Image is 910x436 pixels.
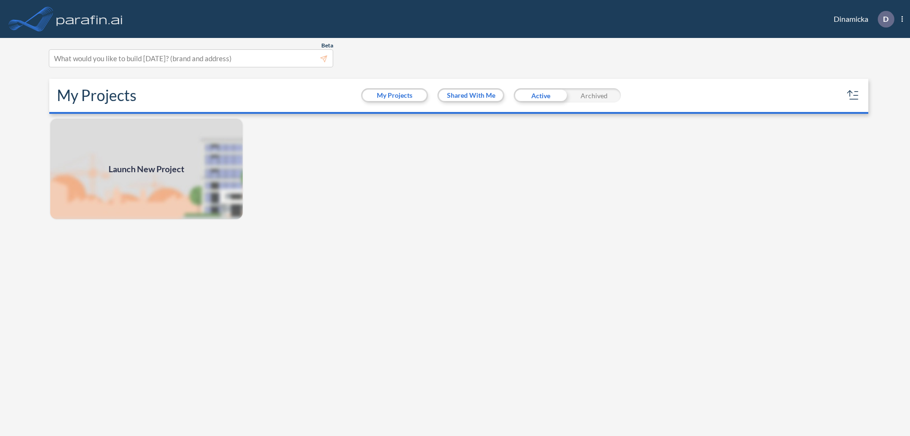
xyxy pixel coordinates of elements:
[567,88,621,102] div: Archived
[514,88,567,102] div: Active
[883,15,889,23] p: D
[846,88,861,103] button: sort
[819,11,903,28] div: Dinamicka
[55,9,125,28] img: logo
[49,118,244,220] a: Launch New Project
[49,118,244,220] img: add
[321,42,333,49] span: Beta
[363,90,427,101] button: My Projects
[109,163,184,176] span: Launch New Project
[57,86,136,104] h2: My Projects
[439,90,503,101] button: Shared With Me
